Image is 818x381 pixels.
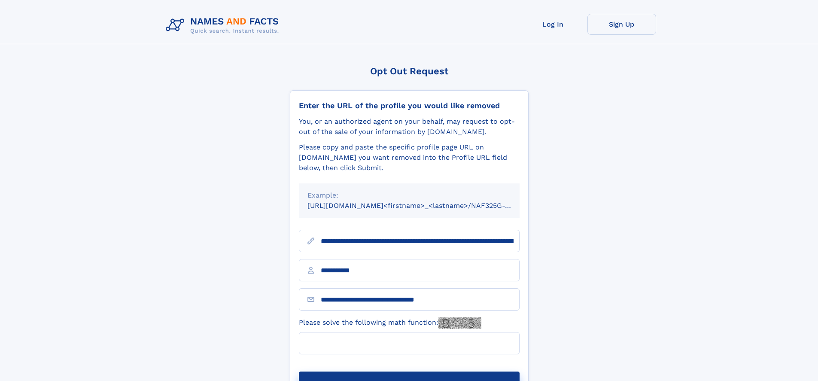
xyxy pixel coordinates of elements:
[299,317,481,329] label: Please solve the following math function:
[307,201,536,210] small: [URL][DOMAIN_NAME]<firstname>_<lastname>/NAF325G-xxxxxxxx
[299,101,520,110] div: Enter the URL of the profile you would like removed
[587,14,656,35] a: Sign Up
[519,14,587,35] a: Log In
[307,190,511,201] div: Example:
[290,66,529,76] div: Opt Out Request
[162,14,286,37] img: Logo Names and Facts
[299,116,520,137] div: You, or an authorized agent on your behalf, may request to opt-out of the sale of your informatio...
[299,142,520,173] div: Please copy and paste the specific profile page URL on [DOMAIN_NAME] you want removed into the Pr...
